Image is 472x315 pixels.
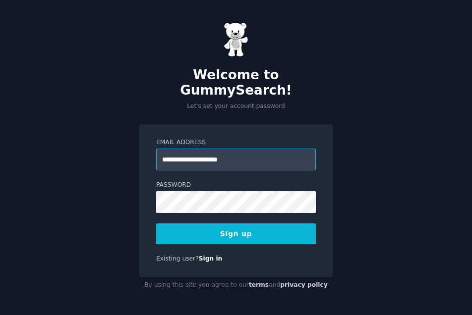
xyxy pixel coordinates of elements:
h2: Welcome to GummySearch! [139,67,333,99]
span: Existing user? [156,255,199,262]
a: privacy policy [280,281,328,288]
p: Let's set your account password [139,102,333,111]
button: Sign up [156,223,316,244]
a: Sign in [199,255,223,262]
div: By using this site you agree to our and [139,277,333,293]
a: terms [249,281,269,288]
label: Email Address [156,138,316,147]
img: Gummy Bear [224,22,248,57]
label: Password [156,181,316,190]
